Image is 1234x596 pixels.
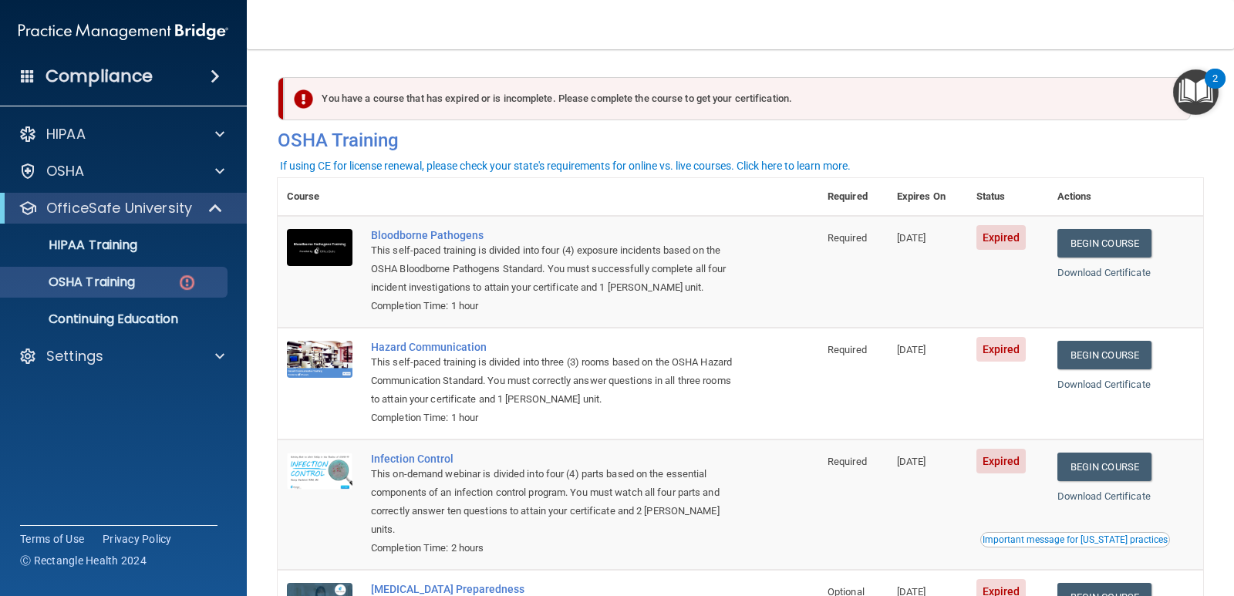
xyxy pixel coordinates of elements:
a: Terms of Use [20,531,84,547]
h4: Compliance [46,66,153,87]
th: Expires On [888,178,967,216]
p: HIPAA Training [10,237,137,253]
th: Required [818,178,888,216]
button: If using CE for license renewal, please check your state's requirements for online vs. live cours... [278,158,853,173]
div: Completion Time: 1 hour [371,409,741,427]
p: Settings [46,347,103,365]
a: Settings [19,347,224,365]
a: OSHA [19,162,224,180]
span: Required [828,344,867,355]
p: OfficeSafe University [46,199,192,217]
div: This self-paced training is divided into three (3) rooms based on the OSHA Hazard Communication S... [371,353,741,409]
span: Required [828,456,867,467]
p: OSHA Training [10,274,135,290]
h4: OSHA Training [278,130,1203,151]
span: Expired [976,225,1027,250]
a: Begin Course [1057,229,1151,258]
p: OSHA [46,162,85,180]
th: Status [967,178,1048,216]
img: PMB logo [19,16,228,47]
a: Privacy Policy [103,531,172,547]
div: This self-paced training is divided into four (4) exposure incidents based on the OSHA Bloodborne... [371,241,741,297]
a: Hazard Communication [371,341,741,353]
span: [DATE] [897,232,926,244]
a: Bloodborne Pathogens [371,229,741,241]
div: Completion Time: 2 hours [371,539,741,557]
a: Download Certificate [1057,379,1151,390]
span: Expired [976,337,1027,362]
p: HIPAA [46,125,86,143]
a: [MEDICAL_DATA] Preparedness [371,583,741,595]
a: HIPAA [19,125,224,143]
div: 2 [1212,79,1218,99]
a: OfficeSafe University [19,199,224,217]
button: Read this if you are a dental practitioner in the state of CA [980,532,1170,547]
th: Course [278,178,362,216]
div: Completion Time: 1 hour [371,297,741,315]
img: danger-circle.6113f641.png [177,273,197,292]
a: Begin Course [1057,453,1151,481]
span: Ⓒ Rectangle Health 2024 [20,553,147,568]
a: Infection Control [371,453,741,465]
div: This on-demand webinar is divided into four (4) parts based on the essential components of an inf... [371,465,741,539]
div: Important message for [US_STATE] practices [983,535,1168,544]
img: exclamation-circle-solid-danger.72ef9ffc.png [294,89,313,109]
span: [DATE] [897,344,926,355]
span: Expired [976,449,1027,473]
a: Download Certificate [1057,267,1151,278]
span: Required [828,232,867,244]
button: Open Resource Center, 2 new notifications [1173,69,1219,115]
div: If using CE for license renewal, please check your state's requirements for online vs. live cours... [280,160,851,171]
th: Actions [1048,178,1203,216]
a: Download Certificate [1057,490,1151,502]
span: [DATE] [897,456,926,467]
div: You have a course that has expired or is incomplete. Please complete the course to get your certi... [284,77,1191,120]
a: Begin Course [1057,341,1151,369]
p: Continuing Education [10,311,221,327]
